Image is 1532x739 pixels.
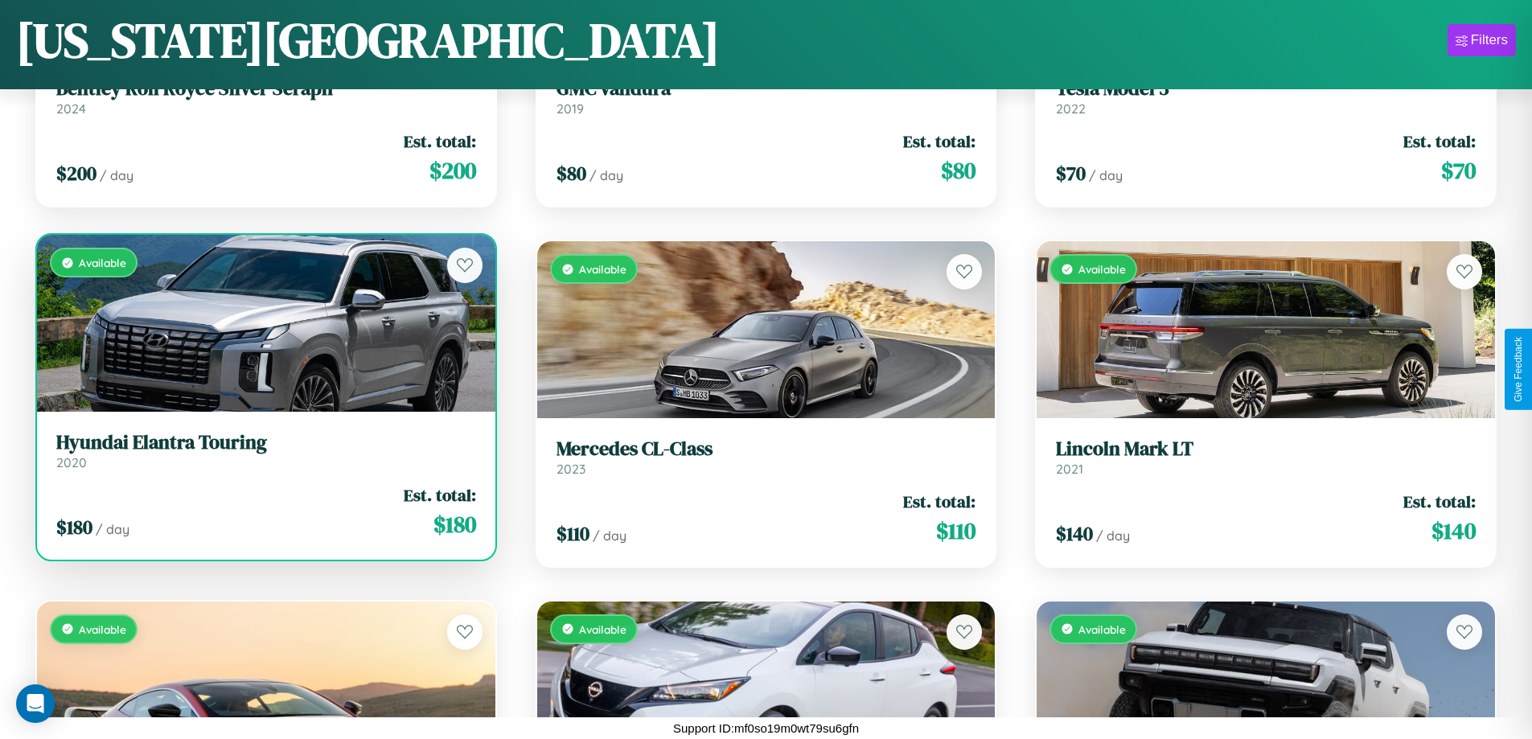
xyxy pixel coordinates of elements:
[56,454,87,470] span: 2020
[56,77,476,101] h3: Bentley Roll Royce Silver Seraph
[1471,32,1508,48] div: Filters
[673,717,859,739] p: Support ID: mf0so19m0wt79su6gfn
[16,684,55,723] div: Open Intercom Messenger
[404,129,476,153] span: Est. total:
[56,160,97,187] span: $ 200
[404,483,476,507] span: Est. total:
[903,490,975,513] span: Est. total:
[1056,160,1086,187] span: $ 70
[593,528,626,544] span: / day
[557,160,586,187] span: $ 80
[903,129,975,153] span: Est. total:
[579,622,626,636] span: Available
[941,154,975,187] span: $ 80
[1096,528,1130,544] span: / day
[56,431,476,470] a: Hyundai Elantra Touring2020
[429,154,476,187] span: $ 200
[1056,77,1476,117] a: Tesla Model 32022
[56,101,86,117] span: 2024
[433,508,476,540] span: $ 180
[1056,437,1476,477] a: Lincoln Mark LT2021
[1431,515,1476,547] span: $ 140
[100,167,133,183] span: / day
[56,514,92,540] span: $ 180
[1056,77,1476,101] h3: Tesla Model 3
[579,262,626,276] span: Available
[16,7,720,73] h1: [US_STATE][GEOGRAPHIC_DATA]
[56,431,476,454] h3: Hyundai Elantra Touring
[557,437,976,461] h3: Mercedes CL-Class
[1513,337,1524,402] div: Give Feedback
[557,77,976,117] a: GMC Vandura2019
[1441,154,1476,187] span: $ 70
[1078,622,1126,636] span: Available
[56,77,476,117] a: Bentley Roll Royce Silver Seraph2024
[96,521,129,537] span: / day
[1403,129,1476,153] span: Est. total:
[557,101,584,117] span: 2019
[1448,24,1516,56] button: Filters
[1056,461,1083,477] span: 2021
[557,461,585,477] span: 2023
[589,167,623,183] span: / day
[1056,437,1476,461] h3: Lincoln Mark LT
[1056,520,1093,547] span: $ 140
[1078,262,1126,276] span: Available
[79,256,126,269] span: Available
[557,77,976,101] h3: GMC Vandura
[557,437,976,477] a: Mercedes CL-Class2023
[79,622,126,636] span: Available
[936,515,975,547] span: $ 110
[557,520,589,547] span: $ 110
[1056,101,1086,117] span: 2022
[1403,490,1476,513] span: Est. total:
[1089,167,1123,183] span: / day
